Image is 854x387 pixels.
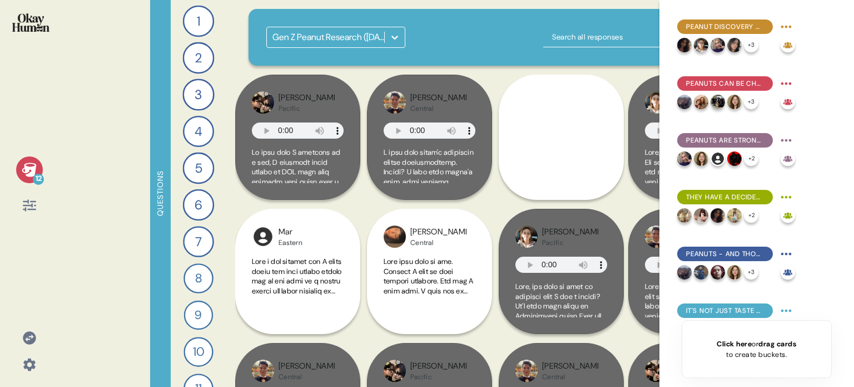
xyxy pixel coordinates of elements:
[645,226,667,248] img: profilepic_9795516237139002.jpg
[686,249,764,259] span: Peanuts - and those who personify them - are dependable, sweet, and unapologetically themselves.
[686,22,764,32] span: Peanut discovery often happens during special moments, which makes these moments very memorable.
[686,135,764,145] span: Peanuts are strongly nostalgic, recalling specific childhood memories even in the present day.
[384,360,406,382] img: profilepic_9222882111172390.jpg
[717,339,752,349] span: Click here
[717,339,796,360] div: or to create buckets.
[279,92,335,104] div: [PERSON_NAME]
[252,91,274,114] img: profilepic_9222882111172390.jpg
[410,238,466,247] div: Central
[542,226,598,238] div: [PERSON_NAME]
[183,337,213,366] div: 10
[645,360,667,382] img: profilepic_9222882111172390.jpg
[410,92,466,104] div: [PERSON_NAME]
[183,42,215,74] div: 2
[183,263,213,293] div: 8
[183,226,214,257] div: 7
[183,6,214,37] div: 1
[279,226,302,238] div: Mar
[645,91,667,114] img: profilepic_28608613598782667.jpg
[744,151,758,166] div: + 2
[384,226,406,248] img: profilepic_9618401748198050.jpg
[686,306,764,316] span: It's not just taste - peanuts' texture & versatility help set them above the rest.
[677,151,692,166] img: profilepic_29091323313814319.jpg
[543,27,682,47] input: Search all responses
[758,339,796,349] span: drag cards
[694,38,708,52] img: profilepic_28608613598782667.jpg
[711,208,725,223] img: profilepic_9663116803749536.jpg
[727,265,742,280] img: profilepic_28592963757018182.jpg
[183,189,214,221] div: 6
[410,226,466,238] div: [PERSON_NAME]
[694,151,708,166] img: profilepic_28592963757018182.jpg
[183,116,214,147] div: 4
[711,265,725,280] img: profilepic_9247131348696469.jpg
[384,91,406,114] img: profilepic_9795516237139002.jpg
[252,226,274,248] img: l1ibTKarBSWXLOhlfT5LxFP+OttMJpPJZDKZTCbz9PgHEggSPYjZSwEAAAAASUVORK5CYII=
[744,265,758,280] div: + 3
[727,151,742,166] img: profilepic_28756746410639800.jpg
[744,208,758,223] div: + 2
[744,95,758,109] div: + 3
[252,360,274,382] img: profilepic_9795516237139002.jpg
[183,153,215,184] div: 5
[711,95,725,109] img: profilepic_9763014550398492.jpg
[410,104,466,113] div: Central
[711,151,725,166] img: l1ibTKarBSWXLOhlfT5LxFP+OttMJpPJZDKZTCbz9PgHEggSPYjZSwEAAAAASUVORK5CYII=
[677,208,692,223] img: profilepic_9188337244577086.jpg
[694,208,708,223] img: profilepic_7476038795853007.jpg
[677,265,692,280] img: profilepic_9427714207317235.jpg
[542,360,598,373] div: [PERSON_NAME]
[184,301,213,330] div: 9
[515,360,538,382] img: profilepic_9795516237139002.jpg
[744,38,758,52] div: + 3
[515,226,538,248] img: profilepic_28608613598782667.jpg
[677,95,692,109] img: profilepic_9427714207317235.jpg
[279,104,335,113] div: Pacific
[711,38,725,52] img: profilepic_29091323313814319.jpg
[279,373,335,381] div: Central
[33,174,44,185] div: 12
[677,38,692,52] img: profilepic_9663116803749536.jpg
[727,208,742,223] img: profilepic_9311467635610148.jpg
[686,79,764,89] span: Peanuts can be challenging for little kids, but the salt tends to win them over.
[727,95,742,109] img: profilepic_28592963757018182.jpg
[279,360,335,373] div: [PERSON_NAME]
[182,79,214,110] div: 3
[279,238,302,247] div: Eastern
[410,360,466,373] div: [PERSON_NAME]
[542,373,598,381] div: Central
[12,13,49,32] img: okayhuman.3b1b6348.png
[694,95,708,109] img: profilepic_9250837378366613.jpg
[272,31,385,44] div: Gen Z Peanut Research ([DATE])
[410,373,466,381] div: Pacific
[686,192,764,202] span: They have a decidedly positive and cheery feel, but in a relaxed, approachable way.
[694,265,708,280] img: profilepic_28788387964109983.jpg
[542,238,598,247] div: Pacific
[727,38,742,52] img: profilepic_9616682328395498.jpg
